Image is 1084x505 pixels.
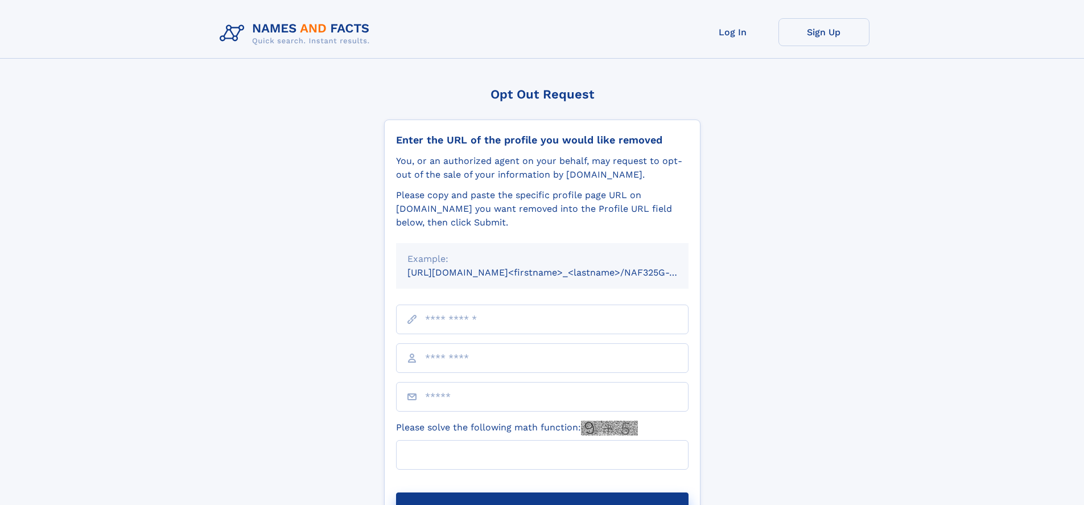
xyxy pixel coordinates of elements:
[396,154,689,182] div: You, or an authorized agent on your behalf, may request to opt-out of the sale of your informatio...
[407,267,710,278] small: [URL][DOMAIN_NAME]<firstname>_<lastname>/NAF325G-xxxxxxxx
[687,18,778,46] a: Log In
[396,421,638,436] label: Please solve the following math function:
[778,18,869,46] a: Sign Up
[396,134,689,146] div: Enter the URL of the profile you would like removed
[396,188,689,229] div: Please copy and paste the specific profile page URL on [DOMAIN_NAME] you want removed into the Pr...
[384,87,700,101] div: Opt Out Request
[215,18,379,49] img: Logo Names and Facts
[407,252,677,266] div: Example:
